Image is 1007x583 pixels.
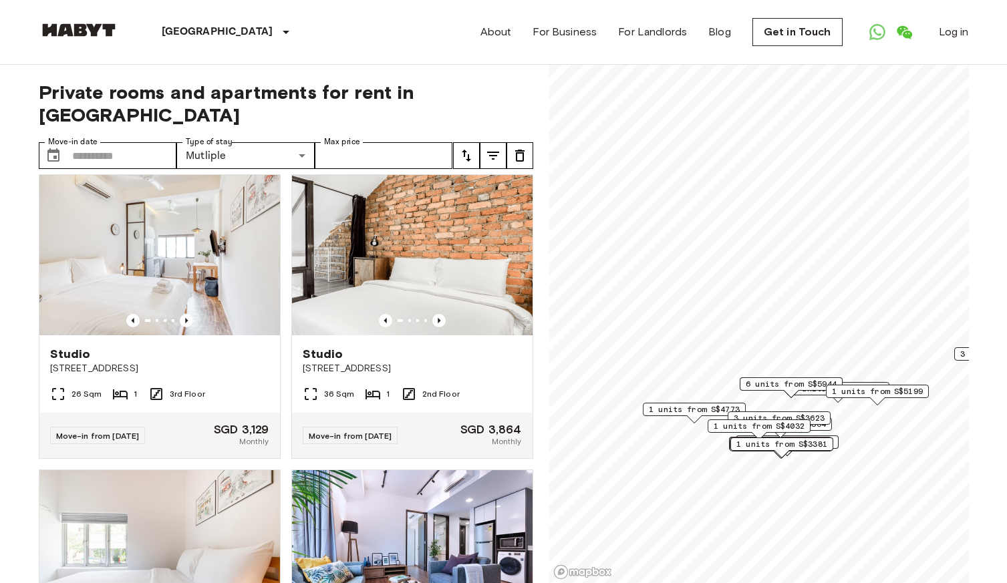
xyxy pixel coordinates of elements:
[649,403,740,415] span: 1 units from S$4773
[292,175,533,335] img: Marketing picture of unit SG-01-053-004-01
[752,18,843,46] a: Get in Touch
[39,174,281,459] a: Marketing picture of unit SG-01-054-010-01Previous imagePrevious imageStudio[STREET_ADDRESS]26 Sq...
[453,142,480,169] button: tune
[736,435,839,456] div: Map marker
[740,377,843,398] div: Map marker
[728,411,831,432] div: Map marker
[324,388,355,400] span: 36 Sqm
[432,314,446,327] button: Previous image
[379,314,392,327] button: Previous image
[386,388,390,400] span: 1
[736,438,827,450] span: 1 units from S$3381
[39,175,280,335] img: Marketing picture of unit SG-01-054-010-01
[309,431,392,441] span: Move-in from [DATE]
[714,420,805,432] span: 1 units from S$4032
[460,423,521,435] span: SGD 3,864
[50,362,269,375] span: [STREET_ADDRESS]
[180,314,193,327] button: Previous image
[786,382,889,403] div: Map marker
[480,142,507,169] button: tune
[793,383,883,395] span: 1 units from S$4841
[746,378,837,390] span: 6 units from S$5944
[71,388,102,400] span: 26 Sqm
[480,24,512,40] a: About
[730,438,833,459] div: Map marker
[214,423,269,435] span: SGD 3,129
[832,385,923,397] span: 1 units from S$5199
[324,136,360,148] label: Max price
[729,437,832,458] div: Map marker
[56,431,140,441] span: Move-in from [DATE]
[891,19,917,45] a: Open WeChat
[186,136,233,148] label: Type of stay
[422,388,460,400] span: 2nd Floor
[742,436,833,448] span: 3 units from S$2520
[507,142,533,169] button: tune
[303,362,522,375] span: [STREET_ADDRESS]
[729,417,832,438] div: Map marker
[39,81,533,126] span: Private rooms and apartments for rent in [GEOGRAPHIC_DATA]
[48,136,98,148] label: Move-in date
[134,388,137,400] span: 1
[126,314,140,327] button: Previous image
[618,24,687,40] a: For Landlords
[826,385,929,405] div: Map marker
[708,24,731,40] a: Blog
[40,142,67,169] button: Choose date
[170,388,205,400] span: 3rd Floor
[730,437,833,458] div: Map marker
[176,142,315,169] div: Mutliple
[939,24,969,40] a: Log in
[303,346,343,362] span: Studio
[708,419,811,440] div: Map marker
[162,24,273,40] p: [GEOGRAPHIC_DATA]
[239,435,269,447] span: Monthly
[864,19,891,45] a: Open WhatsApp
[39,23,119,37] img: Habyt
[643,403,746,423] div: Map marker
[533,24,597,40] a: For Business
[492,435,521,447] span: Monthly
[553,564,612,580] a: Mapbox logo
[50,346,91,362] span: Studio
[291,174,533,459] a: Marketing picture of unit SG-01-053-004-01Previous imagePrevious imageStudio[STREET_ADDRESS]36 Sq...
[734,412,825,424] span: 3 units from S$3623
